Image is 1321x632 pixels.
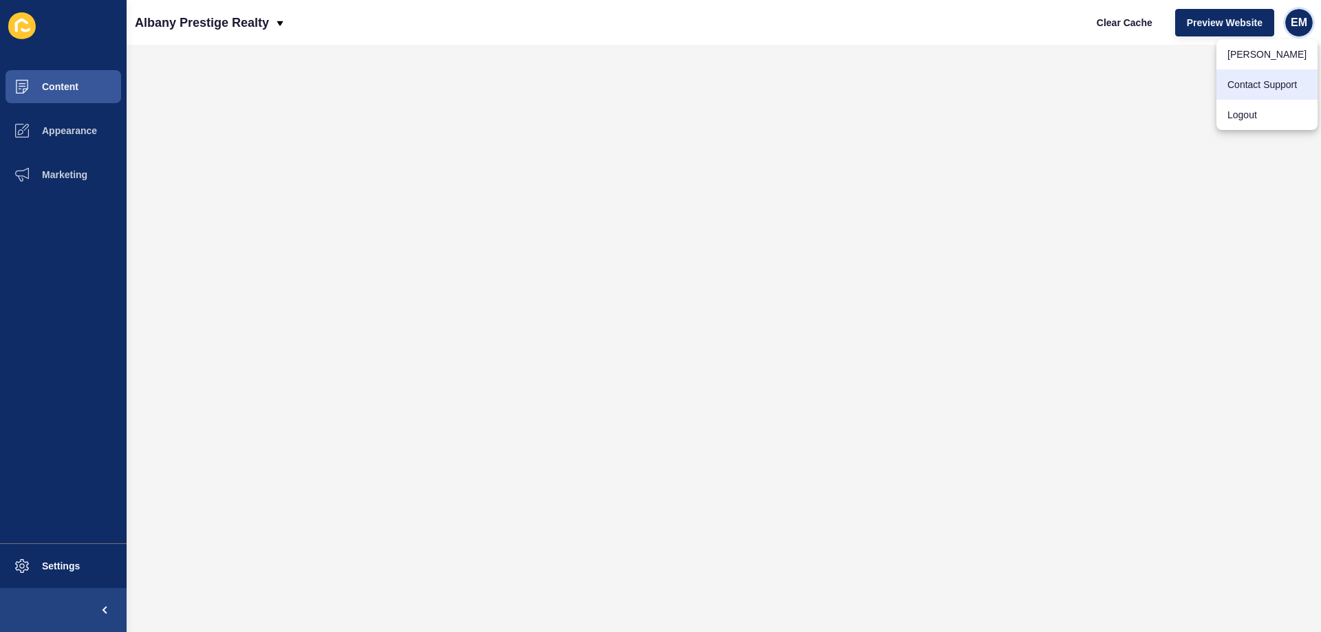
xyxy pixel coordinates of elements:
span: EM [1291,16,1307,30]
a: Logout [1216,100,1318,130]
a: [PERSON_NAME] [1216,39,1318,69]
span: Preview Website [1187,16,1263,30]
button: Preview Website [1175,9,1274,36]
span: Clear Cache [1097,16,1152,30]
p: Albany Prestige Realty [135,6,269,40]
button: Clear Cache [1085,9,1164,36]
a: Contact Support [1216,69,1318,100]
